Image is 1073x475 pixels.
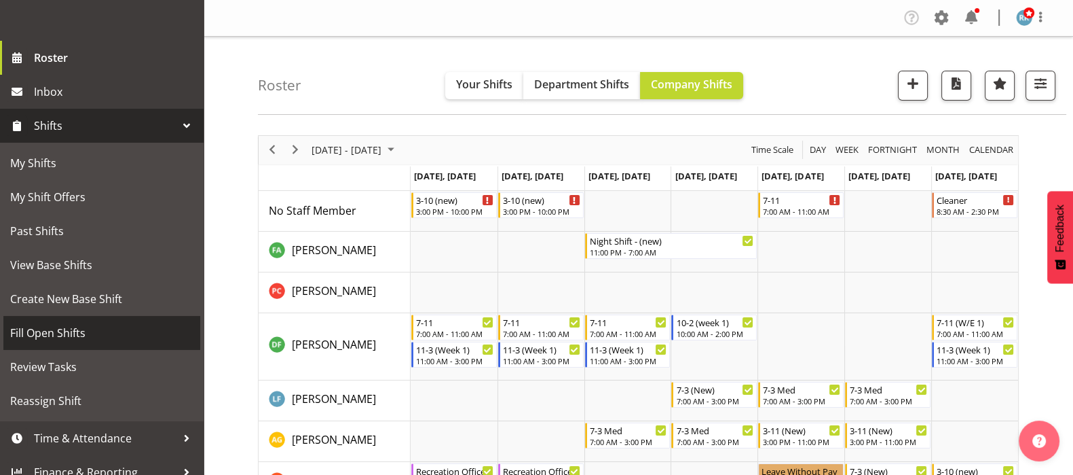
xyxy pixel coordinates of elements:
a: [PERSON_NAME] [292,432,376,448]
div: Fairbrother, Deborah"s event - 10-2 (week 1) Begin From Thursday, October 2, 2025 at 10:00:00 AM ... [671,315,757,340]
span: Fill Open Shifts [10,323,193,343]
div: 7:00 AM - 11:00 AM [937,328,1014,339]
div: 7-3 Med [590,423,667,437]
span: Feedback [1054,205,1066,252]
div: Adams, Fran"s event - Night Shift - (new) Begin From Wednesday, October 1, 2025 at 11:00:00 PM GM... [585,233,757,259]
span: [PERSON_NAME] [292,391,376,406]
div: 10-2 (week 1) [676,315,753,329]
span: [DATE], [DATE] [761,170,823,182]
div: No Staff Member"s event - 3-10 (new) Begin From Tuesday, September 30, 2025 at 3:00:00 PM GMT+13:... [498,192,584,218]
div: 3:00 PM - 11:00 PM [763,436,840,447]
img: help-xxl-2.png [1032,434,1046,448]
span: [PERSON_NAME] [292,283,376,298]
td: Adams, Fran resource [259,232,411,272]
div: 7-11 [590,315,667,329]
div: 11:00 AM - 3:00 PM [503,355,580,366]
div: 11-3 (Week 1) [416,342,493,356]
span: Past Shifts [10,221,193,241]
span: [DATE], [DATE] [414,170,476,182]
span: calendar [968,141,1015,158]
button: Filter Shifts [1025,71,1055,101]
button: Timeline Day [808,141,829,158]
div: 3-11 (New) [850,423,927,437]
button: Add a new shift [898,71,928,101]
div: 11:00 PM - 7:00 AM [590,247,754,258]
a: My Shifts [3,146,200,180]
div: Galvez, Angeline"s event - 7-3 Med Begin From Wednesday, October 1, 2025 at 7:00:00 AM GMT+13:00 ... [585,423,671,448]
span: Department Shifts [534,77,629,92]
div: Galvez, Angeline"s event - 3-11 (New) Begin From Friday, October 3, 2025 at 3:00:00 PM GMT+13:00 ... [758,423,844,448]
span: [DATE], [DATE] [502,170,563,182]
button: Previous [263,141,282,158]
a: Review Tasks [3,350,200,384]
span: Month [925,141,961,158]
span: Time & Attendance [34,428,176,448]
div: 7:00 AM - 3:00 PM [676,436,753,447]
div: 7:00 AM - 11:00 AM [503,328,580,339]
span: Your Shifts [456,77,512,92]
button: October 2025 [309,141,400,158]
div: 7-11 [503,315,580,329]
button: Your Shifts [445,72,523,99]
td: No Staff Member resource [259,191,411,232]
div: Flynn, Leeane"s event - 7-3 (New) Begin From Thursday, October 2, 2025 at 7:00:00 AM GMT+13:00 En... [671,382,757,408]
div: 8:30 AM - 2:30 PM [937,206,1014,217]
span: View Base Shifts [10,255,193,275]
div: 11:00 AM - 3:00 PM [590,355,667,366]
div: Fairbrother, Deborah"s event - 11-3 (Week 1) Begin From Monday, September 29, 2025 at 11:00:00 AM... [411,342,497,368]
div: 7-11 [763,193,840,207]
div: Fairbrother, Deborah"s event - 7-11 Begin From Wednesday, October 1, 2025 at 7:00:00 AM GMT+13:00... [585,315,671,340]
div: 7:00 AM - 11:00 AM [763,206,840,217]
span: Week [834,141,860,158]
td: Flynn, Leeane resource [259,381,411,421]
div: 7:00 AM - 3:00 PM [676,395,753,406]
a: [PERSON_NAME] [292,391,376,407]
div: Night Shift - (new) [590,234,754,247]
div: 7-11 [416,315,493,329]
div: Galvez, Angeline"s event - 7-3 Med Begin From Thursday, October 2, 2025 at 7:00:00 AM GMT+13:00 E... [671,423,757,448]
div: 3:00 PM - 10:00 PM [503,206,580,217]
div: Fairbrother, Deborah"s event - 7-11 Begin From Monday, September 29, 2025 at 7:00:00 AM GMT+13:00... [411,315,497,340]
a: [PERSON_NAME] [292,283,376,299]
div: 7-11 (W/E 1) [937,315,1014,329]
button: Timeline Month [924,141,962,158]
div: 7-3 (New) [676,383,753,396]
div: 7:00 AM - 3:00 PM [763,395,840,406]
span: [DATE], [DATE] [675,170,736,182]
div: Fairbrother, Deborah"s event - 11-3 (Week 1) Begin From Sunday, October 5, 2025 at 11:00:00 AM GM... [932,342,1017,368]
div: 7:00 AM - 3:00 PM [850,395,927,406]
div: No Staff Member"s event - Cleaner Begin From Sunday, October 5, 2025 at 8:30:00 AM GMT+13:00 Ends... [932,192,1017,218]
button: Next [286,141,305,158]
span: My Shift Offers [10,187,193,207]
span: Review Tasks [10,357,193,377]
a: My Shift Offers [3,180,200,214]
h4: Roster [258,77,301,93]
div: 7:00 AM - 11:00 AM [590,328,667,339]
a: Fill Open Shifts [3,316,200,350]
div: Galvez, Angeline"s event - 3-11 (New) Begin From Saturday, October 4, 2025 at 3:00:00 PM GMT+13:0... [845,423,930,448]
td: Galvez, Angeline resource [259,421,411,462]
button: Month [967,141,1016,158]
a: Past Shifts [3,214,200,248]
a: View Base Shifts [3,248,200,282]
button: Timeline Week [833,141,861,158]
div: Fairbrother, Deborah"s event - 7-11 (W/E 1) Begin From Sunday, October 5, 2025 at 7:00:00 AM GMT+... [932,315,1017,340]
button: Department Shifts [523,72,640,99]
div: 7:00 AM - 3:00 PM [590,436,667,447]
span: Inbox [34,82,197,102]
div: 11-3 (Week 1) [937,342,1014,356]
span: Time Scale [750,141,795,158]
span: Roster [34,48,197,68]
div: 11:00 AM - 3:00 PM [416,355,493,366]
td: Fairbrother, Deborah resource [259,313,411,381]
td: Chand, Pretika resource [259,272,411,313]
div: 7-3 Med [850,383,927,396]
a: [PERSON_NAME] [292,336,376,353]
div: No Staff Member"s event - 7-11 Begin From Friday, October 3, 2025 at 7:00:00 AM GMT+13:00 Ends At... [758,192,844,218]
span: Day [808,141,827,158]
button: Fortnight [866,141,920,158]
button: Highlight an important date within the roster. [985,71,1015,101]
div: 11-3 (Week 1) [590,342,667,356]
span: Shifts [34,116,176,136]
div: 7-3 Med [676,423,753,437]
